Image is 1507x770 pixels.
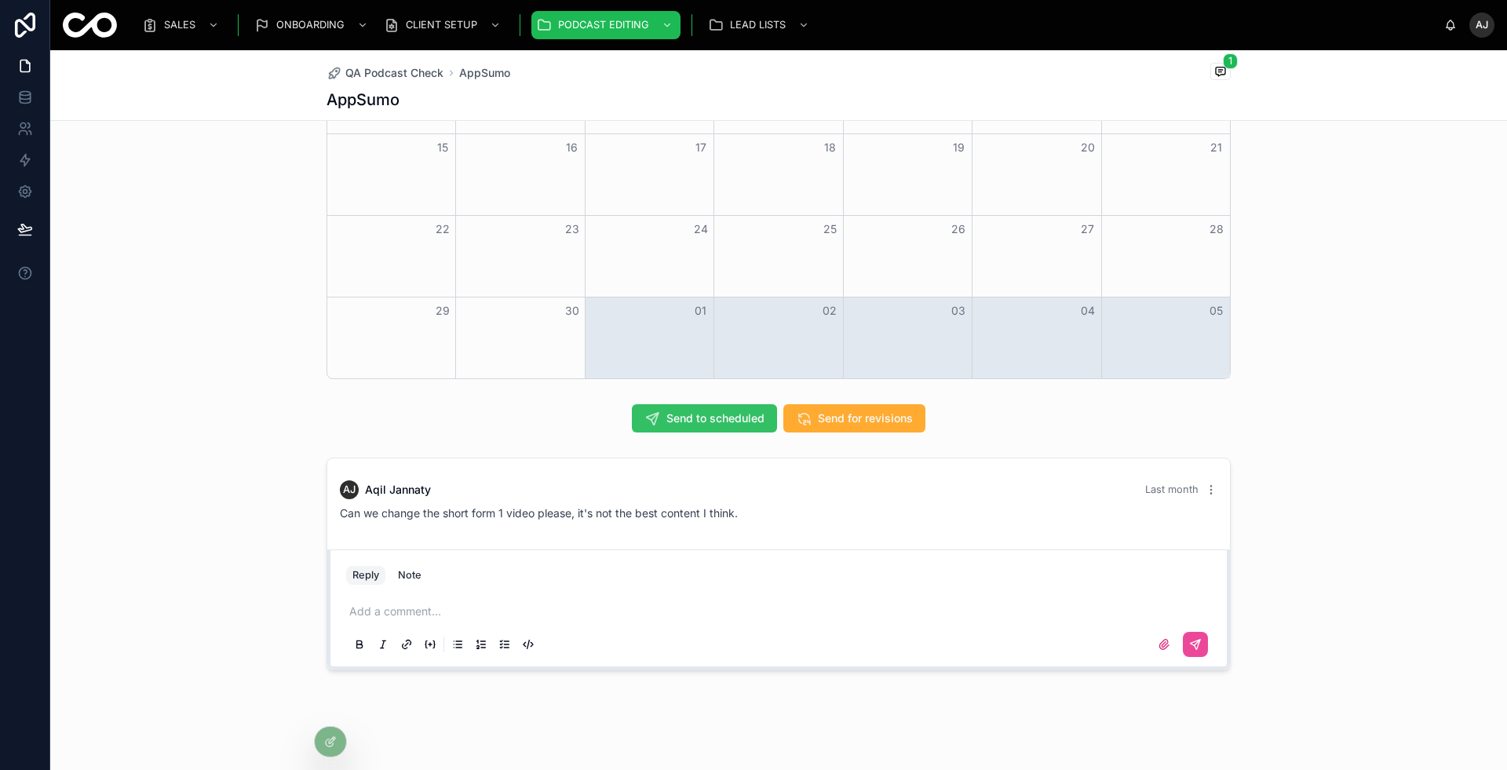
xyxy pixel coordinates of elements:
button: 15 [433,138,452,157]
span: QA Podcast Check [345,65,443,81]
a: PODCAST EDITING [531,11,681,39]
button: Send for revisions [783,404,925,432]
button: 1 [1210,63,1231,82]
div: Note [398,569,421,582]
button: 24 [691,220,710,239]
span: AJ [1476,19,1488,31]
button: 17 [691,138,710,157]
span: AJ [343,484,356,496]
span: Aqil Jannaty [365,482,431,498]
span: CLIENT SETUP [406,19,477,31]
span: ONBOARDING [276,19,345,31]
h1: AppSumo [327,89,400,111]
button: 21 [1207,138,1226,157]
button: 29 [433,301,452,320]
span: Send for revisions [818,411,913,426]
button: 27 [1078,220,1097,239]
button: 01 [691,301,710,320]
button: 03 [949,301,968,320]
span: PODCAST EDITING [558,19,649,31]
button: Send to scheduled [632,404,777,432]
button: 02 [820,301,839,320]
button: 05 [1207,301,1226,320]
a: ONBOARDING [250,11,376,39]
span: SALES [164,19,195,31]
button: 19 [949,138,968,157]
img: App logo [63,13,117,38]
div: scrollable content [130,8,1444,42]
a: QA Podcast Check [327,65,443,81]
a: CLIENT SETUP [379,11,509,39]
button: 18 [820,138,839,157]
span: 1 [1223,53,1238,69]
a: SALES [137,11,227,39]
span: Send to scheduled [666,411,764,426]
span: LEAD LISTS [730,19,786,31]
button: 20 [1078,138,1097,157]
span: Last month [1145,484,1199,495]
button: Reply [346,566,385,585]
button: 25 [820,220,839,239]
button: 26 [949,220,968,239]
button: 23 [563,220,582,239]
button: 30 [563,301,582,320]
button: 04 [1078,301,1097,320]
span: Can we change the short form 1 video please, it's not the best content I think. [340,506,738,520]
button: 28 [1207,220,1226,239]
a: LEAD LISTS [703,11,817,39]
button: 16 [563,138,582,157]
button: 22 [433,220,452,239]
a: AppSumo [459,65,510,81]
button: Note [392,566,428,585]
